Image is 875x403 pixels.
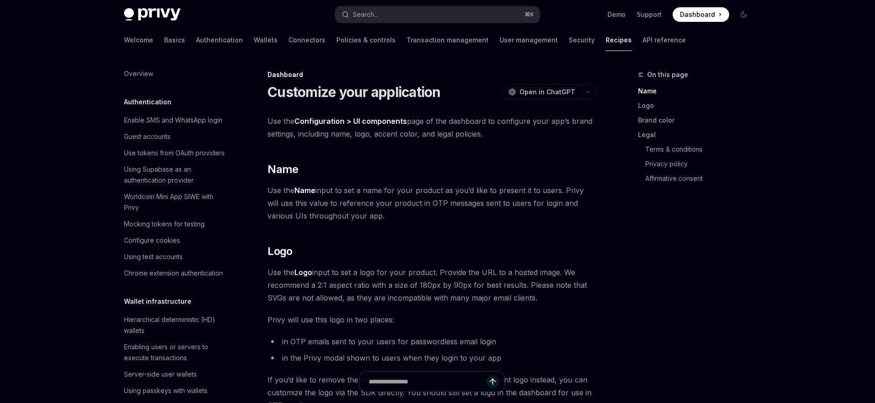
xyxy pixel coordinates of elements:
[124,235,180,246] div: Configure cookies
[117,366,233,383] a: Server-side user wallets
[268,266,596,304] span: Use the input to set a logo for your product. Provide the URL to a hosted image. We recommend a 2...
[117,339,233,366] a: Enabling users or servers to execute transactions
[124,219,205,230] div: Mocking tokens for testing
[673,7,729,22] a: Dashboard
[117,311,233,339] a: Hierarchical deterministic (HD) wallets
[164,29,185,51] a: Basics
[369,372,486,392] input: Ask a question...
[124,385,207,396] div: Using passkeys with wallets
[124,131,170,142] div: Guest accounts
[268,115,596,140] span: Use the page of the dashboard to configure your app’s brand settings, including name, logo, accen...
[268,162,299,177] span: Name
[643,29,686,51] a: API reference
[268,184,596,222] span: Use the input to set a name for your product as you’d like to present it to users. Privy will use...
[268,313,596,326] span: Privy will use this logo in two places:
[124,314,228,336] div: Hierarchical deterministic (HD) wallets
[294,268,312,277] strong: Logo
[499,29,558,51] a: User management
[124,296,191,307] h5: Wallet infrastructure
[124,369,197,380] div: Server-side user wallets
[638,142,758,157] a: Terms & conditions
[638,84,758,98] a: Name
[124,191,228,213] div: Worldcoin Mini App SIWE with Privy
[124,251,183,262] div: Using test accounts
[254,29,278,51] a: Wallets
[288,29,325,51] a: Connectors
[124,148,225,158] div: Use tokens from OAuth providers
[117,189,233,216] a: Worldcoin Mini App SIWE with Privy
[124,164,228,186] div: Using Supabase as an authentication provider
[736,7,751,22] button: Toggle dark mode
[353,9,378,20] div: Search...
[124,268,223,279] div: Chrome extension authentication
[124,97,171,107] h5: Authentication
[117,232,233,249] a: Configure cookies
[607,10,626,19] a: Demo
[117,265,233,281] a: Chrome extension authentication
[520,87,575,97] span: Open in ChatGPT
[268,84,441,100] h1: Customize your application
[117,161,233,189] a: Using Supabase as an authentication provider
[638,157,758,171] a: Privacy policy
[196,29,243,51] a: Authentication
[268,352,596,364] li: in the Privy modal shown to users when they login to your app
[124,115,222,126] div: Enable SMS and WhatsApp login
[638,98,758,113] a: Logo
[638,128,758,142] a: Legal
[117,66,233,82] a: Overview
[117,128,233,145] a: Guest accounts
[680,10,715,19] span: Dashboard
[638,113,758,128] a: Brand color
[569,29,595,51] a: Security
[503,84,581,100] button: Open in ChatGPT
[124,342,228,363] div: Enabling users or servers to execute transactions
[117,383,233,399] a: Using passkeys with wallets
[124,8,180,21] img: dark logo
[638,171,758,186] a: Affirmative consent
[647,69,688,80] span: On this page
[407,29,489,51] a: Transaction management
[117,112,233,128] a: Enable SMS and WhatsApp login
[268,244,293,259] span: Logo
[124,68,153,79] div: Overview
[336,29,396,51] a: Policies & controls
[335,6,540,23] button: Open search
[486,375,499,388] button: Send message
[294,117,407,126] strong: Configuration > UI components
[124,29,153,51] a: Welcome
[268,70,596,79] div: Dashboard
[117,145,233,161] a: Use tokens from OAuth providers
[525,11,534,18] span: ⌘ K
[268,335,596,348] li: in OTP emails sent to your users for passwordless email login
[294,186,315,195] strong: Name
[637,10,662,19] a: Support
[606,29,632,51] a: Recipes
[117,216,233,232] a: Mocking tokens for testing
[117,249,233,265] a: Using test accounts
